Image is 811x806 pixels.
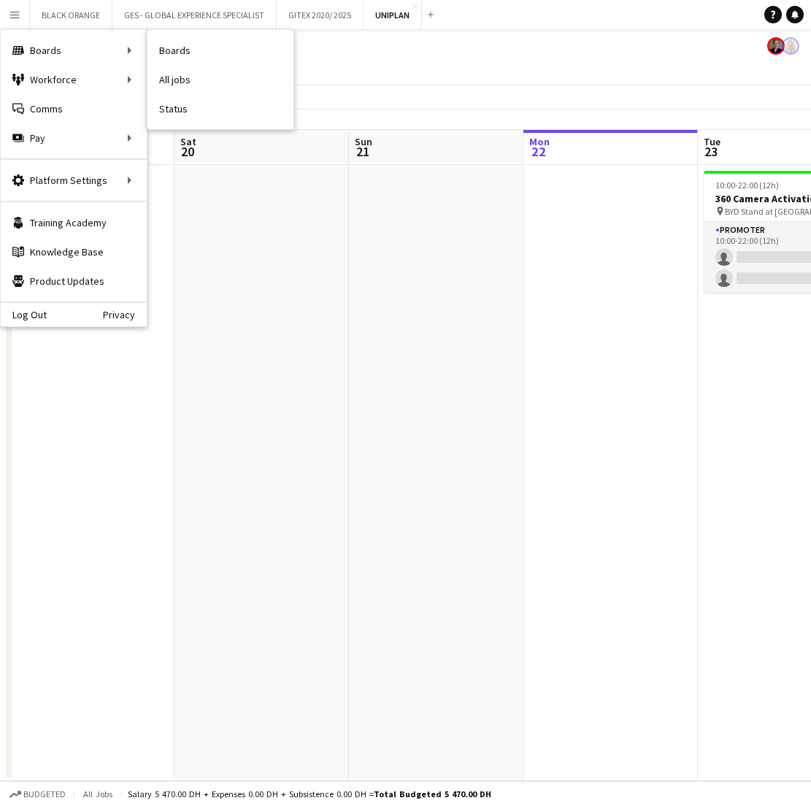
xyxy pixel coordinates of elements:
[355,135,372,148] span: Sun
[80,788,115,799] span: All jobs
[277,1,364,29] button: GITEX 2020/ 2025
[128,788,491,799] div: Salary 5 470.00 DH + Expenses 0.00 DH + Subsistence 0.00 DH =
[1,166,147,195] div: Platform Settings
[527,143,550,160] span: 22
[1,208,147,237] a: Training Academy
[529,135,550,148] span: Mon
[178,143,196,160] span: 20
[715,180,779,191] span: 10:00-22:00 (12h)
[1,266,147,296] a: Product Updates
[147,36,293,65] a: Boards
[1,36,147,65] div: Boards
[1,123,147,153] div: Pay
[374,788,491,799] span: Total Budgeted 5 470.00 DH
[23,789,66,799] span: Budgeted
[30,1,112,29] button: BLACK ORANGE
[704,135,720,148] span: Tue
[1,94,147,123] a: Comms
[1,65,147,94] div: Workforce
[147,65,293,94] a: All jobs
[1,237,147,266] a: Knowledge Base
[112,1,277,29] button: GES - GLOBAL EXPERIENCE SPECIALIST
[782,37,799,55] app-user-avatar: Viviane Melatti
[1,309,47,321] a: Log Out
[180,135,196,148] span: Sat
[103,309,147,321] a: Privacy
[364,1,422,29] button: UNIPLAN
[7,786,68,802] button: Budgeted
[702,143,720,160] span: 23
[767,37,785,55] app-user-avatar: Yuliia Antokhina
[147,94,293,123] a: Status
[353,143,372,160] span: 21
